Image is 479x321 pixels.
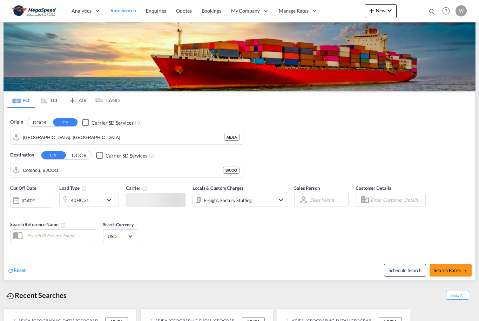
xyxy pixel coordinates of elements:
[10,185,36,191] span: Cut Off Date
[106,152,147,159] div: Carrier SD Services
[294,185,320,191] span: Sales Person
[193,185,244,191] span: Locals & Custom Charges
[10,193,52,208] div: [DATE]
[446,291,469,300] span: Show All
[434,267,467,273] span: Search Rates
[105,196,117,204] md-icon: icon-chevron-down
[22,197,36,204] div: [DATE]
[67,152,92,160] button: DOOR
[35,92,63,108] md-tab-item: LCL
[11,3,58,19] img: ad002ba0aea611eda5429768204679d3.JPG
[146,8,166,14] span: Enquiries
[92,119,133,126] div: Carrier SD Services
[107,231,134,241] md-select: Select Currency: $ USDUnited States Dollar
[440,5,456,18] div: Help
[204,195,252,205] div: Freight Factory Stuffing
[4,108,475,280] div: Origin DOOR CY Checkbox No InkUnchecked: Search for CY (Container Yard) services for all selected...
[384,264,426,277] button: Note: By default Schedule search will only considerorigin ports, destination ports and cut off da...
[456,5,467,16] div: W
[430,264,472,277] button: Search Ratesicon-arrow-right
[59,185,87,191] span: Load Type
[10,152,34,159] span: Destination
[7,267,14,274] md-icon: icon-refresh
[365,4,397,18] button: icon-plus 400-fgNewicon-chevron-down
[371,195,423,205] input: Enter Customer Details
[103,222,134,227] span: Search Currency
[142,186,148,191] md-icon: The selected Trucker/Carrierwill be displayed in the rate results If the rates are from another f...
[92,92,120,108] md-tab-item: LAND
[63,92,92,108] md-tab-item: AIR
[224,134,239,141] div: AEJEA
[4,22,475,91] img: LCL+%26+FCL+BACKGROUND.png
[202,8,221,14] span: Bookings
[463,268,467,273] md-icon: icon-arrow-right
[176,8,191,14] span: Quotes
[6,292,15,300] md-icon: icon-backup-restore
[72,7,92,14] span: Analytics
[23,230,96,241] input: Search Reference Name
[10,207,15,216] md-datepicker: Select
[23,165,223,175] input: Search by Port
[440,5,452,17] span: Help
[11,163,243,177] md-input-container: Cotonou, BJCOO
[27,119,52,127] button: DOOR
[149,153,154,159] md-icon: Unchecked: Search for CY (Container Yard) services for all selected carriers.Checked : Search for...
[367,6,376,15] md-icon: icon-plus 400-fg
[4,287,69,303] div: Recent Searches
[82,119,133,126] md-checkbox: Checkbox No Ink
[11,130,243,144] md-input-container: Jebel Ali, AEJEA
[41,151,66,159] button: CY
[385,6,394,15] md-icon: icon-chevron-down
[81,186,87,191] md-icon: icon-information-outline
[277,196,285,204] md-icon: icon-chevron-down
[7,267,26,274] div: icon-refreshReset
[193,193,287,207] div: Freight Factory Stuffingicon-chevron-down
[126,185,148,191] span: Carrier
[7,92,120,108] md-pagination-wrapper: Use the left and right arrow keys to navigate between tabs
[10,119,23,126] span: Origin
[23,132,224,142] input: Search by Port
[68,96,77,102] md-icon: icon-airplane
[71,195,89,205] div: 40HC x1
[96,152,147,159] md-checkbox: Checkbox No Ink
[367,8,394,13] span: New
[279,7,309,14] span: Manage Rates
[135,120,140,126] md-icon: Unchecked: Search for CY (Container Yard) services for all selected carriers.Checked : Search for...
[53,118,77,126] button: CY
[428,8,436,15] md-icon: icon-magnify
[110,7,136,13] span: Rate Search
[7,92,35,108] md-tab-item: FCL
[309,195,336,205] md-select: Sales Person
[59,193,119,207] div: 40HC x1icon-chevron-down
[223,167,239,174] div: BJCOO
[428,8,436,18] div: icon-magnify
[10,222,66,227] span: Search Reference Name
[14,267,26,273] span: Reset
[108,233,127,239] span: USD
[356,185,391,191] span: Customer Details
[60,222,66,228] md-icon: Your search will be saved by the below given name
[231,7,260,14] span: My Company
